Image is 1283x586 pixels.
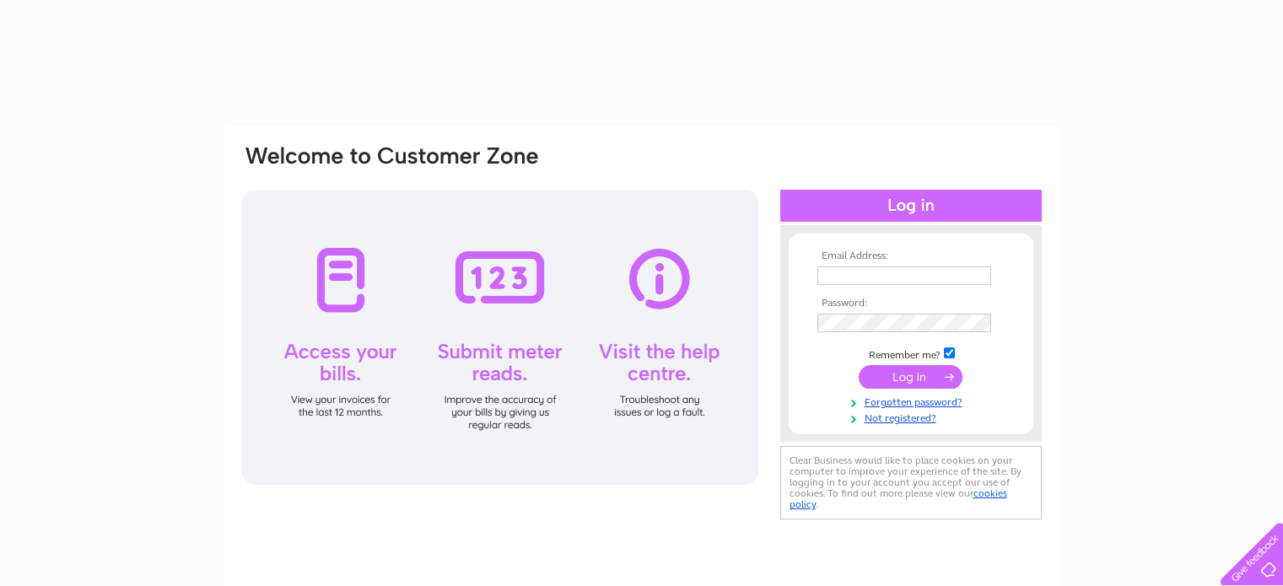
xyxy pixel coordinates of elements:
a: Forgotten password? [817,393,1009,409]
a: cookies policy [790,487,1007,510]
td: Remember me? [813,345,1009,362]
a: Not registered? [817,409,1009,425]
th: Password: [813,298,1009,309]
th: Email Address: [813,250,1009,262]
input: Submit [859,365,962,389]
div: Clear Business would like to place cookies on your computer to improve your experience of the sit... [780,446,1042,519]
